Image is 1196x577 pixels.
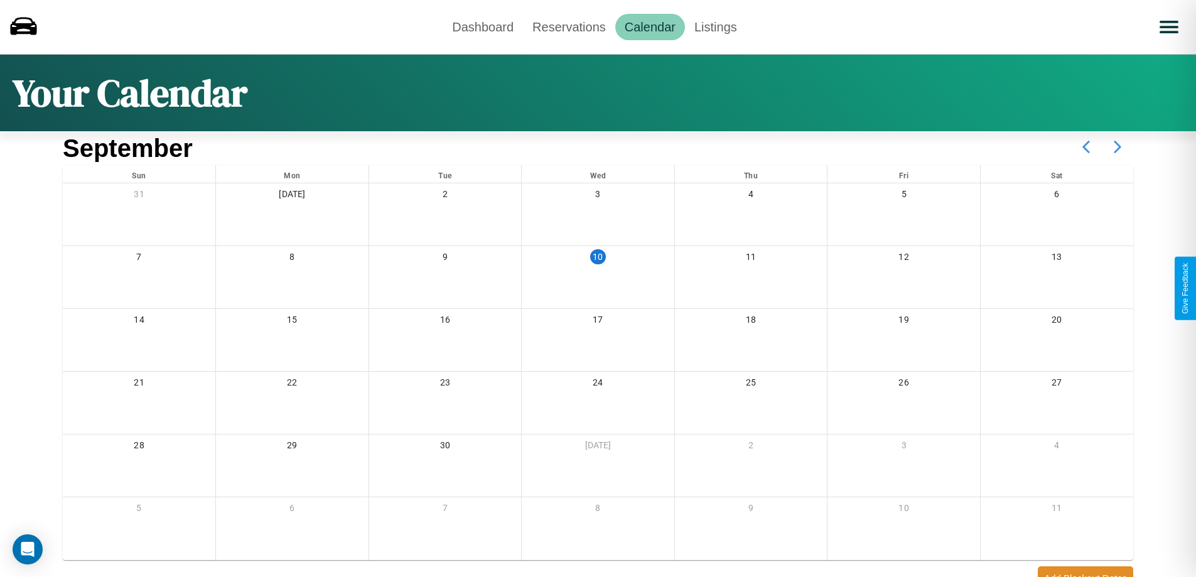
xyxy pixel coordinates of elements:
div: Fri [827,165,980,183]
div: 22 [216,372,369,397]
div: Sat [981,165,1133,183]
div: 3 [827,434,980,460]
div: 5 [63,497,215,523]
div: 26 [827,372,980,397]
div: 18 [675,309,827,335]
div: [DATE] [522,434,674,460]
div: 4 [675,183,827,209]
div: 11 [981,497,1133,523]
div: 25 [675,372,827,397]
div: 30 [369,434,522,460]
div: 2 [369,183,522,209]
div: 6 [216,497,369,523]
a: Dashboard [443,14,523,40]
div: 27 [981,372,1133,397]
div: 5 [827,183,980,209]
div: Give Feedback [1181,263,1190,314]
h1: Your Calendar [13,67,247,119]
a: Listings [685,14,746,40]
div: 8 [522,497,674,523]
div: 20 [981,309,1133,335]
div: 23 [369,372,522,397]
div: 7 [369,497,522,523]
a: Calendar [615,14,685,40]
div: Tue [369,165,522,183]
div: 24 [522,372,674,397]
div: 19 [827,309,980,335]
div: 9 [369,246,522,272]
div: 13 [981,246,1133,272]
div: Open Intercom Messenger [13,534,43,564]
div: 10 [590,249,605,264]
div: Wed [522,165,674,183]
div: 16 [369,309,522,335]
div: 31 [63,183,215,209]
h2: September [63,134,193,163]
div: Sun [63,165,215,183]
div: 21 [63,372,215,397]
button: Open menu [1151,9,1187,45]
div: 6 [981,183,1133,209]
div: 3 [522,183,674,209]
div: 14 [63,309,215,335]
div: 9 [675,497,827,523]
div: Thu [675,165,827,183]
div: 11 [675,246,827,272]
div: 7 [63,246,215,272]
div: 29 [216,434,369,460]
a: Reservations [523,14,615,40]
div: Mon [216,165,369,183]
div: 15 [216,309,369,335]
div: 10 [827,497,980,523]
div: 2 [675,434,827,460]
div: 28 [63,434,215,460]
div: 4 [981,434,1133,460]
div: 12 [827,246,980,272]
div: 8 [216,246,369,272]
div: [DATE] [216,183,369,209]
div: 17 [522,309,674,335]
